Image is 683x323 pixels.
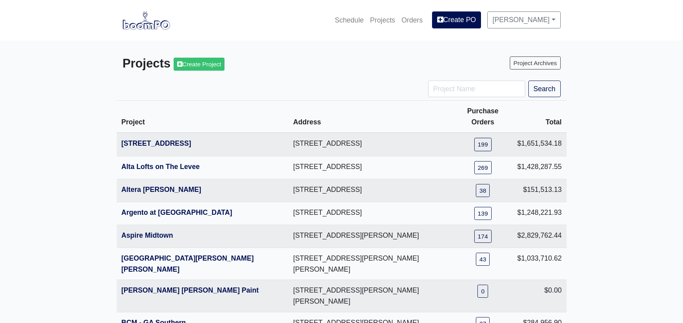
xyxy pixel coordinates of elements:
td: $0.00 [513,280,567,312]
a: Create PO [432,11,481,28]
a: 38 [476,184,490,197]
a: Create Project [174,58,225,71]
th: Total [513,101,567,133]
td: [STREET_ADDRESS] [288,133,453,156]
h3: Projects [123,56,336,71]
a: Altera [PERSON_NAME] [122,186,201,193]
button: Search [528,81,561,97]
a: Argento at [GEOGRAPHIC_DATA] [122,208,232,216]
a: Projects [367,11,399,29]
a: 174 [474,230,492,243]
a: 269 [474,161,492,174]
td: $1,248,221.93 [513,202,567,225]
td: [STREET_ADDRESS] [288,156,453,179]
a: 199 [474,138,492,151]
a: Orders [398,11,426,29]
td: [STREET_ADDRESS] [288,179,453,202]
a: Aspire Midtown [122,231,173,239]
a: [GEOGRAPHIC_DATA][PERSON_NAME][PERSON_NAME] [122,254,254,273]
a: [PERSON_NAME] [487,11,560,28]
input: Project Name [428,81,525,97]
a: Alta Lofts on The Levee [122,163,200,171]
a: 139 [474,207,492,220]
a: 0 [477,285,488,298]
td: [STREET_ADDRESS][PERSON_NAME][PERSON_NAME] [288,280,453,312]
td: $1,428,287.55 [513,156,567,179]
td: $1,651,534.18 [513,133,567,156]
td: [STREET_ADDRESS][PERSON_NAME][PERSON_NAME] [288,248,453,280]
td: $151,513.13 [513,179,567,202]
a: 43 [476,253,490,266]
td: $1,033,710.62 [513,248,567,280]
td: $2,829,762.44 [513,225,567,248]
img: boomPO [123,11,170,29]
a: Project Archives [510,56,560,69]
a: [STREET_ADDRESS] [122,139,191,147]
td: [STREET_ADDRESS][PERSON_NAME] [288,225,453,248]
a: [PERSON_NAME] [PERSON_NAME] Paint [122,286,259,294]
th: Project [117,101,289,133]
th: Purchase Orders [453,101,513,133]
td: [STREET_ADDRESS] [288,202,453,225]
th: Address [288,101,453,133]
a: Schedule [331,11,367,29]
